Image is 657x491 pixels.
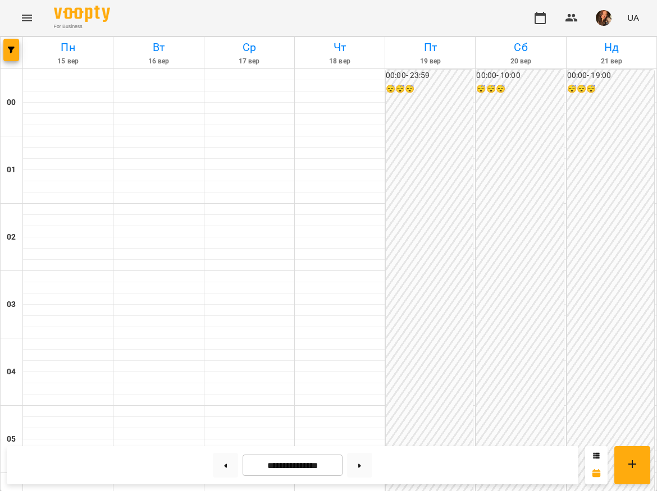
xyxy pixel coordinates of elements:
[623,7,644,28] button: UA
[386,70,473,82] h6: 00:00 - 23:59
[567,83,654,95] h6: 😴😴😴
[386,83,473,95] h6: 😴😴😴
[7,433,16,446] h6: 05
[25,39,111,56] h6: Пн
[296,39,383,56] h6: Чт
[387,56,473,67] h6: 19 вер
[476,83,563,95] h6: 😴😴😴
[296,56,383,67] h6: 18 вер
[206,56,293,67] h6: 17 вер
[568,56,655,67] h6: 21 вер
[7,97,16,109] h6: 00
[13,4,40,31] button: Menu
[568,39,655,56] h6: Нд
[477,56,564,67] h6: 20 вер
[7,366,16,378] h6: 04
[115,39,202,56] h6: Вт
[54,6,110,22] img: Voopty Logo
[627,12,639,24] span: UA
[387,39,473,56] h6: Пт
[7,164,16,176] h6: 01
[567,70,654,82] h6: 00:00 - 19:00
[596,10,612,26] img: ab4009e934c7439b32ac48f4cd77c683.jpg
[7,231,16,244] h6: 02
[115,56,202,67] h6: 16 вер
[476,70,563,82] h6: 00:00 - 10:00
[477,39,564,56] h6: Сб
[7,299,16,311] h6: 03
[206,39,293,56] h6: Ср
[54,23,110,30] span: For Business
[25,56,111,67] h6: 15 вер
